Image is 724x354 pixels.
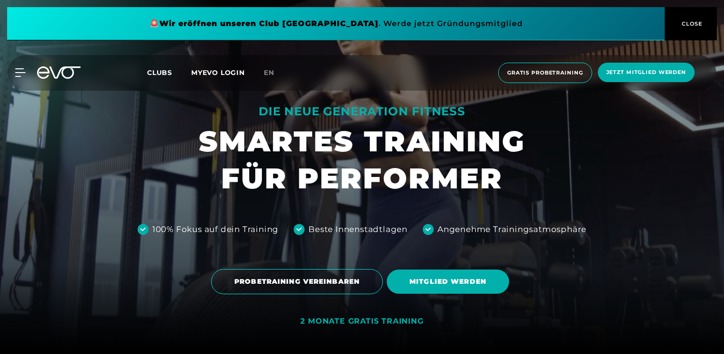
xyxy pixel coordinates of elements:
[152,224,278,236] div: 100% Fokus auf dein Training
[300,317,423,326] div: 2 MONATE GRATIS TRAINING
[665,7,717,40] button: CLOSE
[234,277,360,287] span: PROBETRAINING VEREINBAREN
[437,224,586,236] div: Angenehme Trainingsatmosphäre
[264,67,286,78] a: en
[409,277,486,287] span: MITGLIED WERDEN
[507,69,583,77] span: Gratis Probetraining
[264,68,274,77] span: en
[147,68,191,77] a: Clubs
[191,68,245,77] a: MYEVO LOGIN
[308,224,408,236] div: Beste Innenstadtlagen
[147,68,172,77] span: Clubs
[495,63,595,83] a: Gratis Probetraining
[199,104,525,119] div: DIE NEUE GENERATION FITNESS
[606,68,686,76] span: Jetzt Mitglied werden
[679,19,703,28] span: CLOSE
[387,262,513,301] a: MITGLIED WERDEN
[211,262,387,301] a: PROBETRAINING VEREINBAREN
[199,123,525,197] h1: SMARTES TRAINING FÜR PERFORMER
[595,63,697,83] a: Jetzt Mitglied werden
